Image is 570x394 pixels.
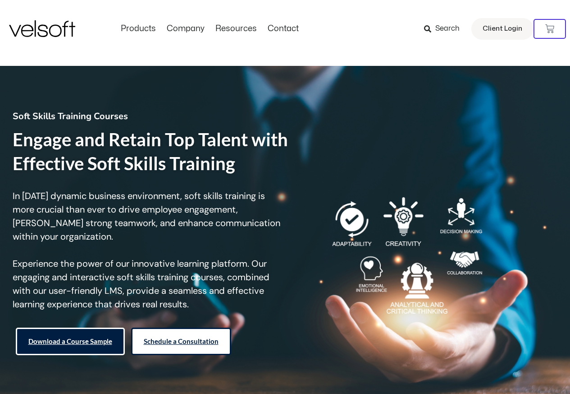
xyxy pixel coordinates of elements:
[424,21,466,37] a: Search
[262,24,304,34] a: ContactMenu Toggle
[16,328,125,355] a: Download a Course Sample
[161,24,210,34] a: CompanyMenu Toggle
[435,23,460,35] span: Search
[131,328,231,355] a: Schedule a Consultation
[13,128,315,176] h1: Engage and Retain Top Talent with Effective Soft Skills Training
[210,24,262,34] a: ResourcesMenu Toggle
[471,18,534,40] a: Client Login
[115,24,304,34] nav: Menu
[483,23,522,35] span: Client Login
[9,20,75,37] img: Velsoft Training Materials
[13,257,283,311] p: Experience the power of our innovative learning platform. Our engaging and interactive soft skill...
[115,24,161,34] a: ProductsMenu Toggle
[13,110,315,123] h2: Soft Skills Training Courses
[13,189,283,243] p: In [DATE] dynamic business environment, soft skills training is more crucial than ever to drive e...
